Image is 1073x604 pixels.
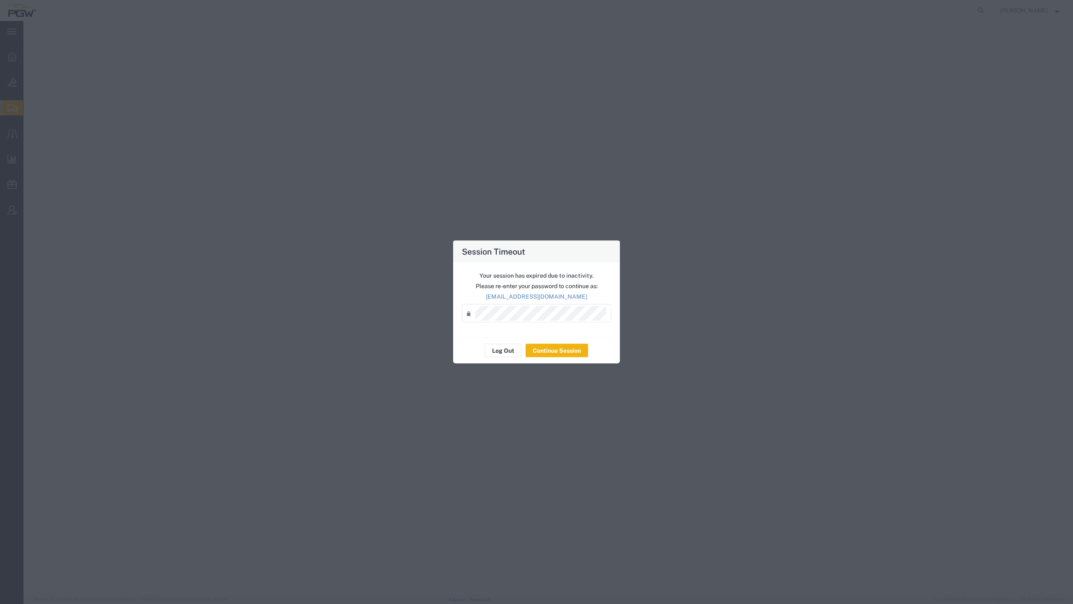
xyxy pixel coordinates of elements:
[485,344,521,357] button: Log Out
[526,344,588,357] button: Continue Session
[462,245,525,258] h4: Session Timeout
[462,271,611,280] p: Your session has expired due to inactivity.
[462,282,611,291] p: Please re-enter your password to continue as:
[462,292,611,301] p: [EMAIL_ADDRESS][DOMAIN_NAME]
